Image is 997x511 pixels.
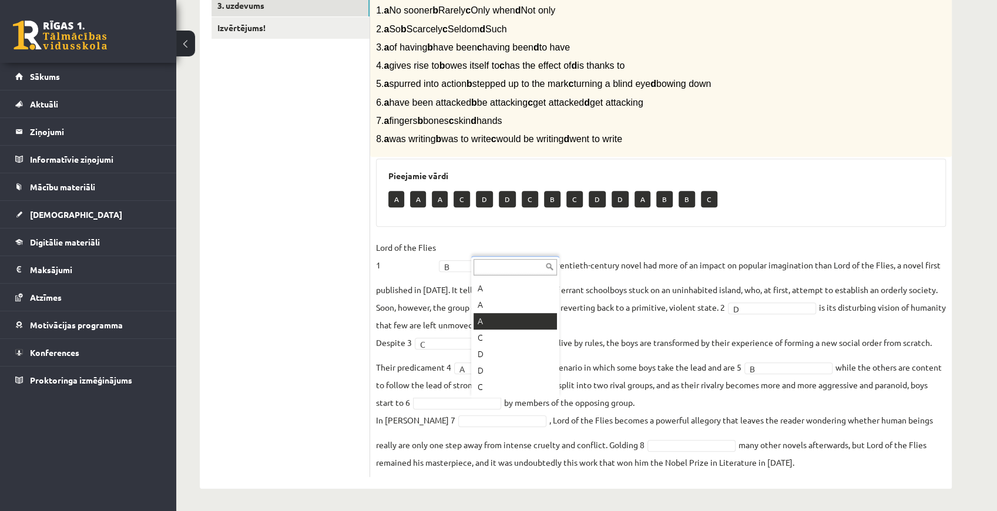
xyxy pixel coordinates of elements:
div: D [474,346,557,362]
div: A [474,297,557,313]
div: A [474,280,557,297]
div: D [474,362,557,379]
div: A [474,313,557,330]
div: C [474,379,557,395]
div: C [474,330,557,346]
